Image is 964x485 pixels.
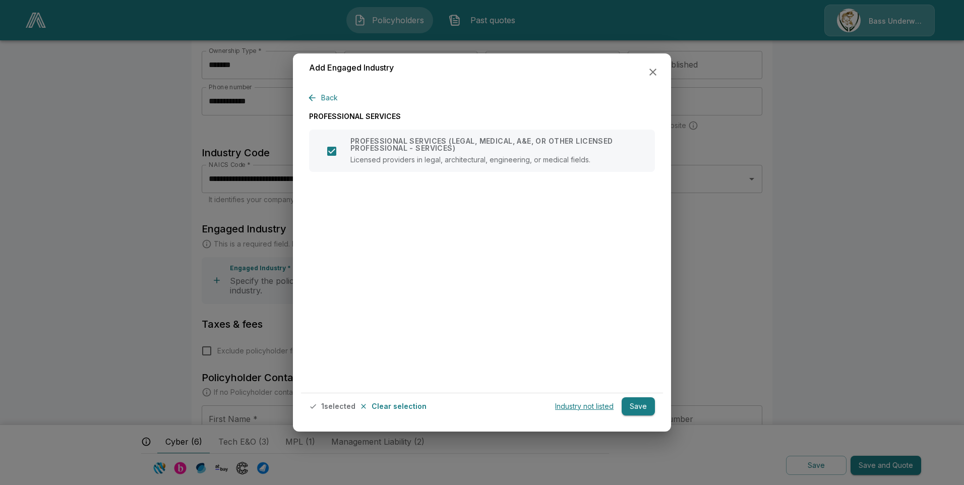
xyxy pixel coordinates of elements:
p: 1 selected [321,403,355,410]
p: Clear selection [372,403,427,410]
button: Back [309,89,342,107]
p: Industry not listed [555,403,614,410]
p: PROFESSIONAL SERVICES [309,111,655,122]
p: Licensed providers in legal, architectural, engineering, or medical fields. [350,156,643,163]
button: Save [622,397,655,416]
p: PROFESSIONAL SERVICES (LEGAL, MEDICAL, A&E, OR OTHER LICENSED PROFESSIONAL - SERVICES) [350,138,643,152]
h6: Add Engaged Industry [309,62,394,75]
